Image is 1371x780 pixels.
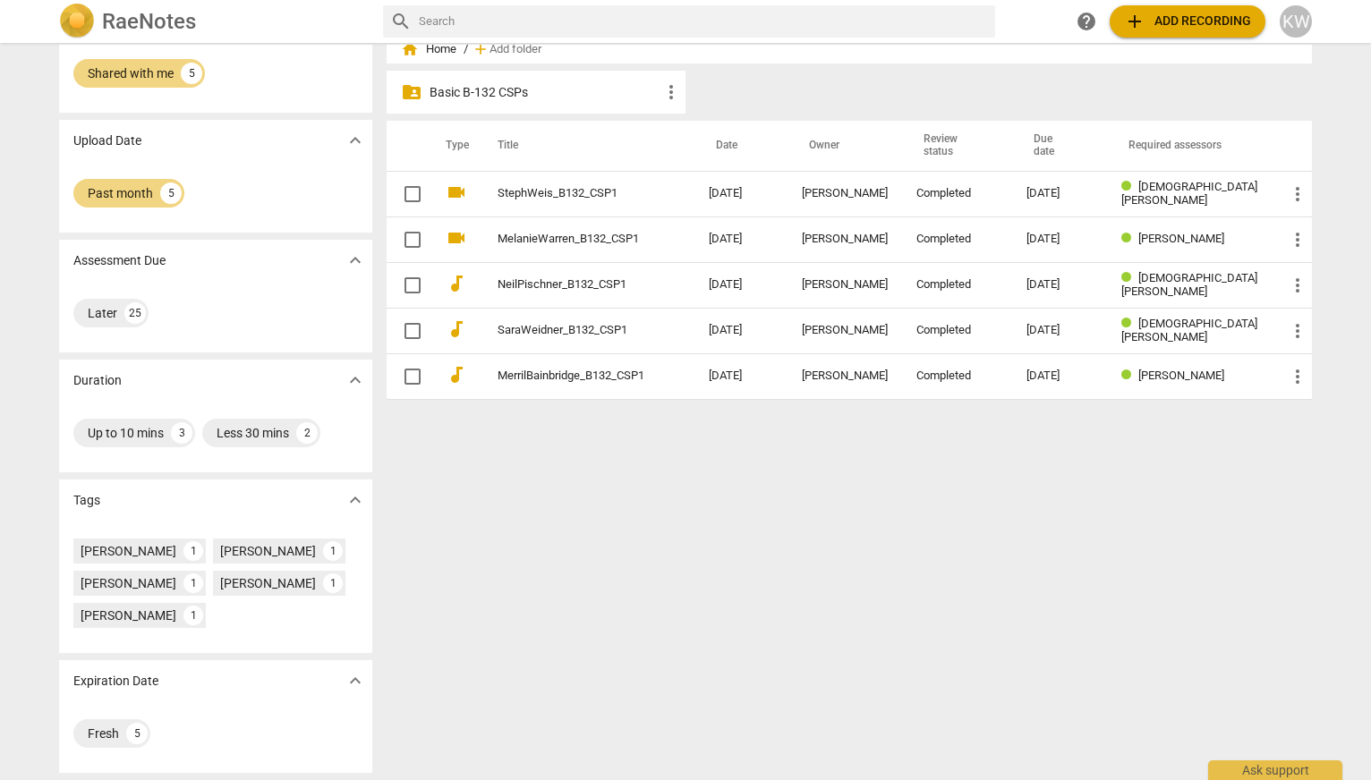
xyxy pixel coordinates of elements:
div: [PERSON_NAME] [802,324,888,337]
span: [DEMOGRAPHIC_DATA][PERSON_NAME] [1121,317,1257,343]
a: MelanieWarren_B132_CSP1 [498,233,644,246]
span: [PERSON_NAME] [1138,369,1224,382]
span: Review status: completed [1121,271,1138,284]
p: Duration [73,371,122,390]
span: [PERSON_NAME] [1138,232,1224,245]
div: Completed [916,187,998,200]
button: Show more [342,127,369,154]
div: [PERSON_NAME] [802,187,888,200]
a: NeilPischner_B132_CSP1 [498,278,644,292]
p: Expiration Date [73,672,158,691]
div: 5 [126,723,148,744]
a: Help [1070,5,1103,38]
div: 1 [183,573,203,593]
span: audiotrack [446,318,467,340]
span: search [390,11,412,32]
div: Completed [916,324,998,337]
div: [DATE] [1026,278,1093,292]
p: Upload Date [73,131,141,150]
div: [PERSON_NAME] [81,542,176,560]
button: Show more [342,247,369,274]
div: [PERSON_NAME] [802,278,888,292]
button: Show more [342,367,369,394]
div: [DATE] [1026,324,1093,337]
th: Review status [902,121,1012,171]
span: Review status: completed [1121,180,1138,193]
span: home [401,40,419,58]
span: videocam [446,182,467,203]
div: Less 30 mins [217,424,289,442]
td: [DATE] [694,171,788,216]
div: KW [1280,5,1312,38]
div: Fresh [88,725,119,742]
p: Basic B-132 CSPs [430,83,660,102]
div: 1 [183,541,203,561]
td: [DATE] [694,216,788,262]
th: Type [431,121,476,171]
button: Upload [1110,5,1265,38]
div: 2 [296,422,318,444]
div: [DATE] [1026,187,1093,200]
span: Add recording [1124,11,1251,32]
img: Logo [59,4,95,39]
div: Up to 10 mins [88,424,164,442]
p: Tags [73,491,100,510]
input: Search [419,7,988,36]
span: folder_shared [401,81,422,103]
div: [PERSON_NAME] [81,606,176,624]
a: MerrilBainbridge_B132_CSP1 [498,369,644,383]
a: SaraWeidner_B132_CSP1 [498,324,644,337]
span: Review status: completed [1121,317,1138,330]
span: Review status: completed [1121,232,1138,245]
button: Show more [342,667,369,694]
div: 3 [171,422,192,444]
span: more_vert [1287,229,1308,250]
span: videocam [446,227,467,249]
th: Required assessors [1107,121,1273,171]
span: more_vert [1287,366,1308,387]
p: Assessment Due [73,251,166,270]
button: Show more [342,487,369,513]
div: Completed [916,278,998,292]
span: expand_more [345,670,366,691]
div: [PERSON_NAME] [802,233,888,246]
span: expand_more [345,489,366,511]
th: Due date [1012,121,1107,171]
span: / [464,43,468,56]
td: [DATE] [694,353,788,399]
div: Later [88,304,117,322]
div: [PERSON_NAME] [220,574,316,592]
div: 5 [181,63,202,84]
div: Shared with me [88,64,174,82]
span: audiotrack [446,273,467,294]
div: 5 [160,182,182,204]
div: Completed [916,233,998,246]
span: audiotrack [446,364,467,386]
div: [PERSON_NAME] [81,574,176,592]
th: Owner [788,121,902,171]
span: more_vert [1287,320,1308,342]
span: Home [401,40,456,58]
span: help [1076,11,1097,32]
span: add [472,40,490,58]
div: Ask support [1208,760,1342,780]
span: more_vert [660,81,682,103]
div: 1 [323,573,343,593]
span: expand_more [345,130,366,151]
span: add [1124,11,1145,32]
span: Add folder [490,43,541,56]
td: [DATE] [694,262,788,308]
span: [DEMOGRAPHIC_DATA][PERSON_NAME] [1121,180,1257,207]
th: Date [694,121,788,171]
div: Completed [916,369,998,383]
span: [DEMOGRAPHIC_DATA][PERSON_NAME] [1121,271,1257,298]
th: Title [476,121,694,171]
div: [PERSON_NAME] [220,542,316,560]
div: 1 [183,606,203,625]
span: expand_more [345,369,366,391]
a: LogoRaeNotes [59,4,369,39]
td: [DATE] [694,308,788,353]
h2: RaeNotes [102,9,196,34]
div: 25 [124,302,146,324]
span: Review status: completed [1121,369,1138,382]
